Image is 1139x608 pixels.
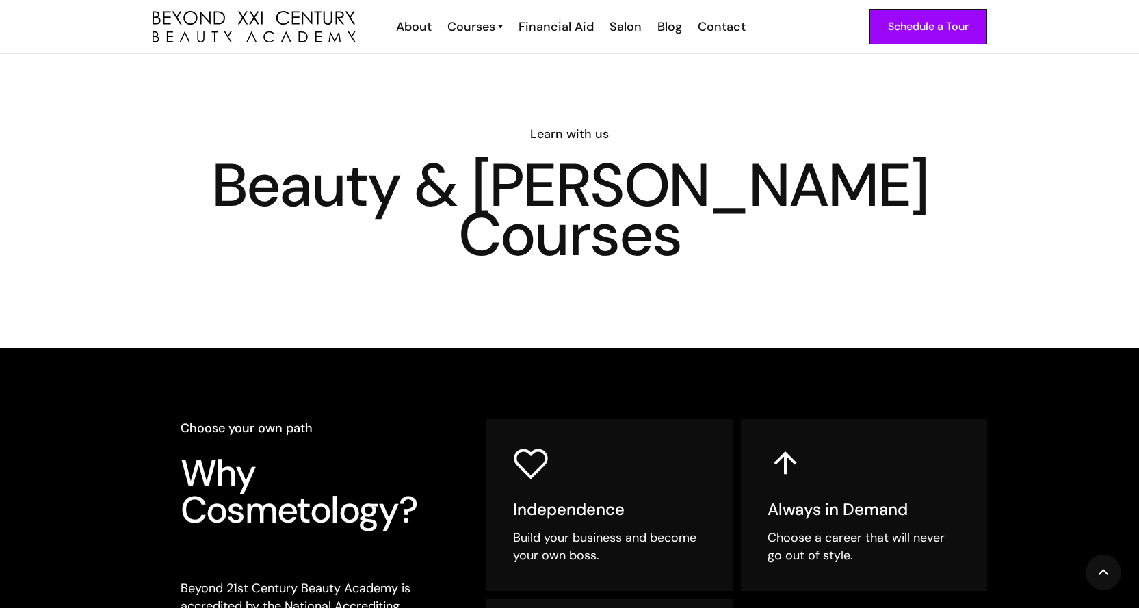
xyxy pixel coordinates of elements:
a: Salon [601,18,649,36]
h5: Always in Demand [768,499,960,520]
img: beyond 21st century beauty academy logo [153,11,356,43]
h6: Learn with us [153,125,987,143]
div: Build your business and become your own boss. [513,529,706,564]
div: Schedule a Tour [888,18,969,36]
h1: Beauty & [PERSON_NAME] Courses [153,161,987,259]
h6: Choose your own path [181,419,447,437]
h5: Independence [513,499,706,520]
h3: Why Cosmetology? [181,455,447,529]
a: Blog [649,18,689,36]
div: Choose a career that will never go out of style. [768,529,960,564]
div: Blog [657,18,682,36]
a: Financial Aid [510,18,601,36]
div: Courses [447,18,495,36]
img: up arrow [768,446,803,481]
div: Contact [698,18,746,36]
a: Contact [689,18,752,36]
a: Schedule a Tour [869,9,987,44]
div: About [396,18,432,36]
img: heart icon [513,446,549,481]
div: Financial Aid [519,18,594,36]
a: About [387,18,438,36]
div: Salon [610,18,642,36]
a: Courses [447,18,503,36]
